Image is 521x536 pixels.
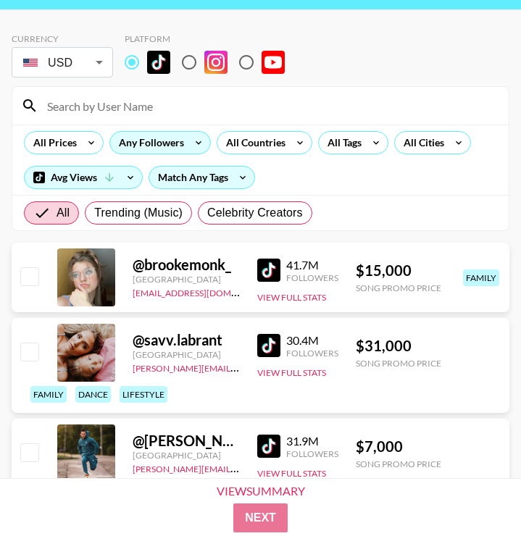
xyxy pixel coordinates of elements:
div: Song Promo Price [356,358,441,369]
div: 31.9M [286,434,338,448]
div: @ savv.labrant [133,331,240,349]
span: Trending (Music) [94,204,183,222]
div: [GEOGRAPHIC_DATA] [133,274,240,285]
div: 30.4M [286,333,338,348]
a: [PERSON_NAME][EMAIL_ADDRESS][DOMAIN_NAME] [133,360,347,374]
span: All [57,204,70,222]
span: Celebrity Creators [207,204,303,222]
button: Next [233,503,288,532]
img: TikTok [257,334,280,357]
div: Song Promo Price [356,282,441,293]
img: Instagram [204,51,228,74]
div: Song Promo Price [356,458,441,469]
img: TikTok [257,259,280,282]
div: family [30,386,67,403]
div: All Tags [319,132,364,154]
img: YouTube [262,51,285,74]
div: All Prices [25,132,80,154]
div: lifestyle [120,386,167,403]
img: TikTok [147,51,170,74]
div: $ 7,000 [356,437,441,456]
div: family [463,269,499,286]
button: View Full Stats [257,292,326,303]
input: Search by User Name [38,94,500,117]
div: [GEOGRAPHIC_DATA] [133,349,240,360]
div: Followers [286,272,338,283]
div: All Countries [217,132,288,154]
div: $ 31,000 [356,337,441,355]
div: dance [75,386,111,403]
div: Match Any Tags [149,167,254,188]
iframe: Drift Widget Chat Controller [449,464,504,519]
div: [GEOGRAPHIC_DATA] [133,450,240,461]
div: All Cities [395,132,447,154]
div: View Summary [204,485,317,498]
button: View Full Stats [257,468,326,479]
div: $ 15,000 [356,261,441,280]
div: @ brookemonk_ [133,256,240,274]
div: Any Followers [110,132,187,154]
div: Avg Views [25,167,142,188]
div: @ [PERSON_NAME].[PERSON_NAME] [133,432,240,450]
div: 41.7M [286,258,338,272]
a: [PERSON_NAME][EMAIL_ADDRESS][DOMAIN_NAME] [133,461,347,474]
button: View Full Stats [257,367,326,378]
div: Followers [286,448,338,459]
div: USD [14,50,110,75]
img: TikTok [257,435,280,458]
div: Followers [286,348,338,359]
div: Currency [12,33,113,44]
div: Platform [125,33,296,44]
a: [EMAIL_ADDRESS][DOMAIN_NAME] [133,285,278,298]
